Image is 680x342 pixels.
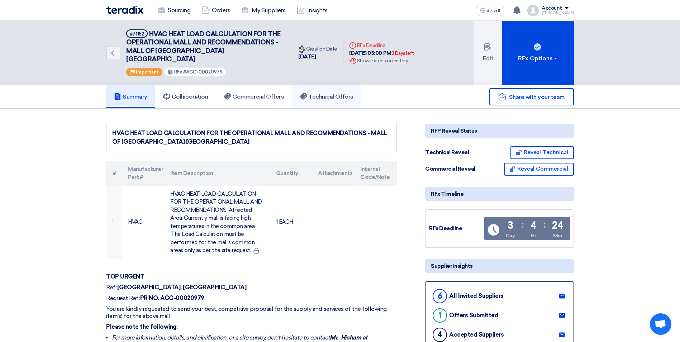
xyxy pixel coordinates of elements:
div: Show extension history [349,57,414,65]
a: Sourcing [152,3,196,18]
div: Offers Submitted [449,312,498,319]
img: Teradix logo [106,6,143,14]
div: Commercial Reveal [425,165,479,173]
div: Creation Date [298,45,337,53]
button: Reveal Commercial [504,163,574,176]
h5: Technical Offers [300,93,353,100]
button: RFx Options [502,21,574,85]
div: Technical Reveal [425,148,479,157]
h5: HVAC HEAT LOAD CALCULATION FOR THE OPERATIONAL MALL AND RECOMMENDATIONS - MALL OF ARABIA JEDDAH [126,29,284,64]
h5: Summary [114,93,147,100]
span: HVAC HEAT LOAD CALCULATION FOR THE OPERATIONAL MALL AND RECOMMENDATIONS - MALL OF [GEOGRAPHIC_DAT... [126,30,280,63]
a: Insights [291,3,333,18]
a: Summary [106,85,155,108]
div: HVAC HEAT LOAD CALCULATION FOR THE OPERATIONAL MALL AND RECOMMENDATIONS - MALL OF [GEOGRAPHIC_DAT... [112,129,391,146]
p: Request Ref.: [106,295,397,302]
div: [PERSON_NAME] [542,11,574,15]
div: 24 [552,220,563,231]
div: 3 Days left [391,50,414,57]
div: [DATE] [298,53,337,61]
p: You are kindly requested to send your best, competitive proposal for the supply and services of t... [106,305,397,320]
div: 6 [433,289,447,303]
div: Min [553,232,562,239]
strong: Please note the following: [106,323,178,330]
th: Manufacturer Part # [122,161,165,186]
button: العربية [476,5,504,16]
a: My Suppliers [236,3,291,18]
a: Collaboration [155,85,216,108]
div: 3 [508,220,513,231]
div: RFx Timeline [425,187,574,201]
div: RFx Options [518,54,558,63]
div: Supplier Insights [425,259,574,273]
td: HVAC HEAT LOAD CALCULATION FOR THE OPERATIONAL MALL AND RECOMMENDATIONS. Affected Area: Currently... [165,186,270,259]
img: profile_test.png [527,5,539,16]
h5: Collaboration [163,93,208,100]
th: # [106,161,122,186]
div: 1 [433,308,447,323]
span: العربية [487,8,500,13]
th: Quantity [270,161,313,186]
div: : [522,218,524,231]
strong: [GEOGRAPHIC_DATA], [GEOGRAPHIC_DATA] [117,284,247,291]
div: RFP Reveal Status [425,124,574,138]
div: : [543,218,545,231]
span: Important [136,70,159,75]
p: Ref.: [106,284,397,291]
div: Hr [531,232,536,239]
div: #71152 [130,32,144,36]
span: #ACC-00020979 [183,69,223,75]
strong: TOP URGENT [106,273,144,280]
a: Technical Offers [292,85,361,108]
div: Day [506,232,515,239]
div: 4 [531,220,537,231]
div: RFx Deadline [429,224,483,233]
div: RFx Deadline [349,42,414,49]
div: All Invited Suppliers [449,293,504,299]
span: RFx [174,69,182,75]
strong: PR NO. ACC-00020979 [140,295,204,301]
div: Accepted Suppliers [449,331,504,338]
td: 1 EACH [270,186,313,259]
div: Account [542,5,562,11]
div: [DATE] 05:00 PM [349,49,414,57]
td: HVAC [122,186,165,259]
td: 1 [106,186,122,259]
th: Attachments [312,161,355,186]
a: Open chat [650,313,671,335]
a: Commercial Offers [216,85,292,108]
a: Orders [196,3,236,18]
div: 4 [433,328,447,342]
span: Share with your team [509,94,565,100]
th: Item Description [165,161,270,186]
button: Reveal Technical [510,146,574,159]
h5: Commercial Offers [224,93,284,100]
th: Internal Code/Note [355,161,397,186]
button: Edit [474,21,502,85]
